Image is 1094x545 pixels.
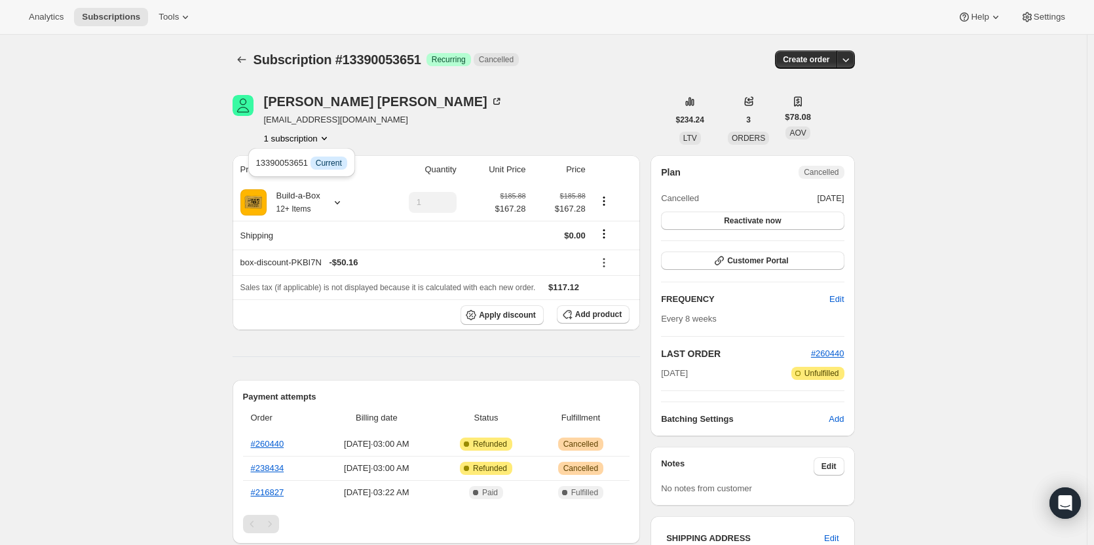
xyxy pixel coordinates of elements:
[316,158,342,168] span: Current
[233,155,375,184] th: Product
[785,111,811,124] span: $78.08
[243,404,317,432] th: Order
[1013,8,1073,26] button: Settings
[571,487,598,498] span: Fulfilled
[251,487,284,497] a: #216827
[564,231,586,240] span: $0.00
[746,115,751,125] span: 3
[575,309,622,320] span: Add product
[534,202,586,216] span: $167.28
[814,457,844,476] button: Edit
[811,347,844,360] button: #260440
[1049,487,1081,519] div: Open Intercom Messenger
[560,192,586,200] small: $185.88
[473,439,507,449] span: Refunded
[329,256,358,269] span: - $50.16
[557,305,630,324] button: Add product
[661,314,717,324] span: Every 8 weeks
[320,438,432,451] span: [DATE] · 03:00 AM
[74,8,148,26] button: Subscriptions
[818,192,844,205] span: [DATE]
[821,461,837,472] span: Edit
[727,255,788,266] span: Customer Portal
[563,463,598,474] span: Cancelled
[374,155,460,184] th: Quantity
[661,252,844,270] button: Customer Portal
[811,348,844,358] a: #260440
[804,167,839,178] span: Cancelled
[661,293,829,306] h2: FREQUENCY
[252,152,351,173] button: 13390053651 InfoCurrent
[775,50,837,69] button: Create order
[661,347,811,360] h2: LAST ORDER
[267,189,320,216] div: Build-a-Box
[473,463,507,474] span: Refunded
[540,411,622,424] span: Fulfillment
[668,111,712,129] button: $234.24
[233,95,254,116] span: Lisa Jones
[461,155,530,184] th: Unit Price
[479,310,536,320] span: Apply discount
[1034,12,1065,22] span: Settings
[151,8,200,26] button: Tools
[548,282,579,292] span: $117.12
[482,487,498,498] span: Paid
[661,367,688,380] span: [DATE]
[495,202,526,216] span: $167.28
[724,216,781,226] span: Reactivate now
[320,411,432,424] span: Billing date
[243,390,630,404] h2: Payment attempts
[251,463,284,473] a: #238434
[432,54,466,65] span: Recurring
[276,204,311,214] small: 12+ Items
[233,50,251,69] button: Subscriptions
[256,158,347,168] span: 13390053651
[479,54,514,65] span: Cancelled
[530,155,590,184] th: Price
[829,413,844,426] span: Add
[783,54,829,65] span: Create order
[661,166,681,179] h2: Plan
[233,221,375,250] th: Shipping
[500,192,525,200] small: $185.88
[594,194,614,208] button: Product actions
[683,134,697,143] span: LTV
[264,132,331,145] button: Product actions
[804,368,839,379] span: Unfulfilled
[829,293,844,306] span: Edit
[732,134,765,143] span: ORDERS
[661,457,814,476] h3: Notes
[461,305,544,325] button: Apply discount
[563,439,598,449] span: Cancelled
[821,409,852,430] button: Add
[824,532,839,545] span: Edit
[676,115,704,125] span: $234.24
[240,189,267,216] img: product img
[159,12,179,22] span: Tools
[29,12,64,22] span: Analytics
[440,411,531,424] span: Status
[82,12,140,22] span: Subscriptions
[666,532,824,545] h3: SHIPPING ADDRESS
[661,483,752,493] span: No notes from customer
[243,515,630,533] nav: Pagination
[264,95,503,108] div: [PERSON_NAME] [PERSON_NAME]
[971,12,989,22] span: Help
[254,52,421,67] span: Subscription #13390053651
[789,128,806,138] span: AOV
[240,256,586,269] div: box-discount-PKBI7N
[594,227,614,241] button: Shipping actions
[251,439,284,449] a: #260440
[21,8,71,26] button: Analytics
[661,413,829,426] h6: Batching Settings
[821,289,852,310] button: Edit
[738,111,759,129] button: 3
[240,283,536,292] span: Sales tax (if applicable) is not displayed because it is calculated with each new order.
[661,192,699,205] span: Cancelled
[950,8,1009,26] button: Help
[661,212,844,230] button: Reactivate now
[264,113,503,126] span: [EMAIL_ADDRESS][DOMAIN_NAME]
[320,486,432,499] span: [DATE] · 03:22 AM
[320,462,432,475] span: [DATE] · 03:00 AM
